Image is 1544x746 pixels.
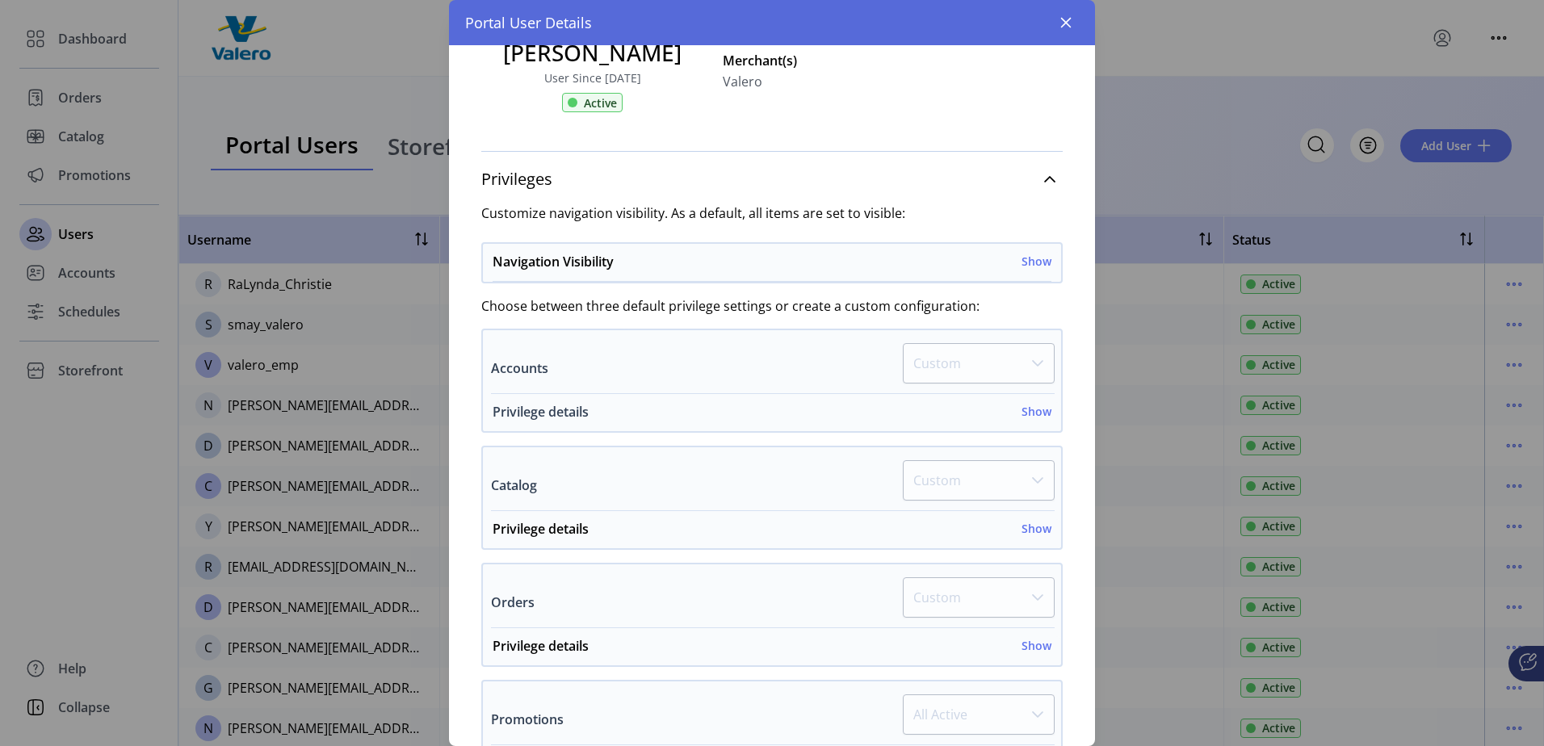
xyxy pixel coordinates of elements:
label: Catalog [491,476,537,495]
label: Choose between three default privilege settings or create a custom configuration: [481,296,1063,316]
label: Orders [491,593,535,612]
h3: [PERSON_NAME] [503,36,682,69]
h6: Show [1022,637,1051,654]
label: Merchant(s) [723,51,892,70]
h6: Privilege details [493,636,589,656]
h6: Privilege details [493,402,589,421]
a: Privilege detailsShow [483,519,1061,548]
h6: Privilege details [493,519,589,539]
label: User Since [DATE] [544,69,641,86]
a: Privilege detailsShow [483,402,1061,431]
a: Navigation VisibilityShow [483,252,1061,282]
label: Customize navigation visibility. As a default, all items are set to visible: [481,203,1063,223]
h6: Show [1022,520,1051,537]
span: Valero [723,72,762,91]
a: Privileges [481,161,1063,197]
span: Portal User Details [465,12,592,34]
a: Privilege detailsShow [483,636,1061,665]
span: Active [584,94,617,111]
h6: Show [1022,403,1051,420]
label: Accounts [491,358,548,378]
label: Promotions [491,710,564,729]
h6: Show [1022,253,1051,270]
span: Privileges [481,171,552,187]
h6: Navigation Visibility [493,252,614,271]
